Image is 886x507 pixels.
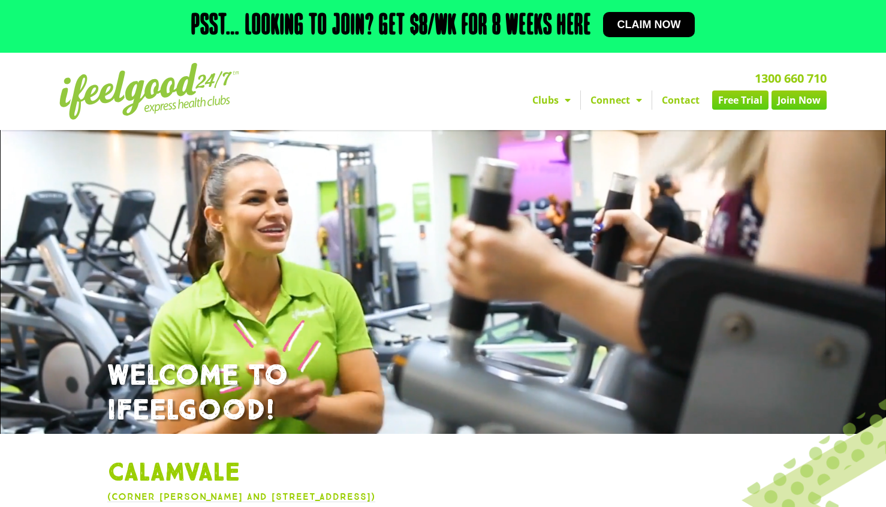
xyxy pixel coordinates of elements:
[755,70,827,86] a: 1300 660 710
[332,90,827,110] nav: Menu
[581,90,652,110] a: Connect
[107,458,779,489] h1: Calamvale
[772,90,827,110] a: Join Now
[523,90,580,110] a: Clubs
[107,359,779,428] h1: WELCOME TO IFEELGOOD!
[191,12,591,41] h2: Psst… Looking to join? Get $8/wk for 8 weeks here
[617,19,681,30] span: Claim now
[712,90,769,110] a: Free Trial
[603,12,695,37] a: Claim now
[107,491,375,502] a: (Corner [PERSON_NAME] and [STREET_ADDRESS])
[652,90,709,110] a: Contact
